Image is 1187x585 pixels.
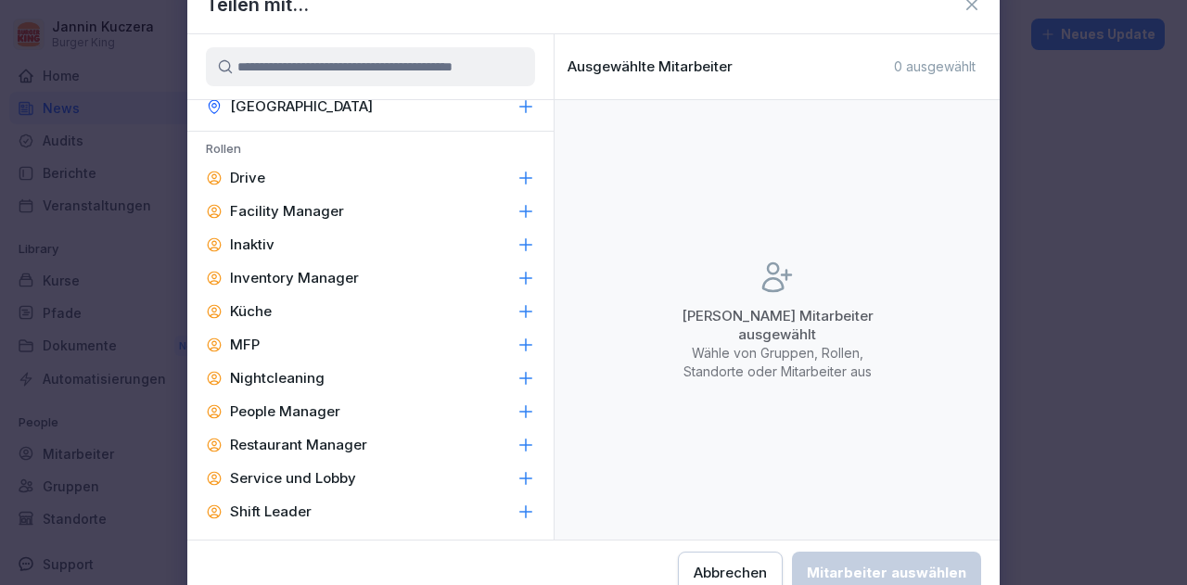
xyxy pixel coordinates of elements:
p: Facility Manager [230,202,344,221]
p: Shift Leader [230,502,312,521]
p: Restaurant Manager [230,436,367,454]
div: Mitarbeiter auswählen [807,563,966,583]
p: [PERSON_NAME] Mitarbeiter ausgewählt [666,307,888,344]
p: Inaktiv [230,235,274,254]
p: MFP [230,336,260,354]
p: Küche [230,302,272,321]
p: Inventory Manager [230,269,359,287]
p: Service und Lobby [230,469,356,488]
p: Wähle von Gruppen, Rollen, Standorte oder Mitarbeiter aus [666,344,888,381]
p: People Manager [230,402,340,421]
div: Abbrechen [694,563,767,583]
p: 0 ausgewählt [894,58,976,75]
p: Drive [230,169,265,187]
p: Rollen [187,141,554,161]
p: Ausgewählte Mitarbeiter [568,58,733,75]
p: [GEOGRAPHIC_DATA] [230,97,373,116]
p: Nightcleaning [230,369,325,388]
